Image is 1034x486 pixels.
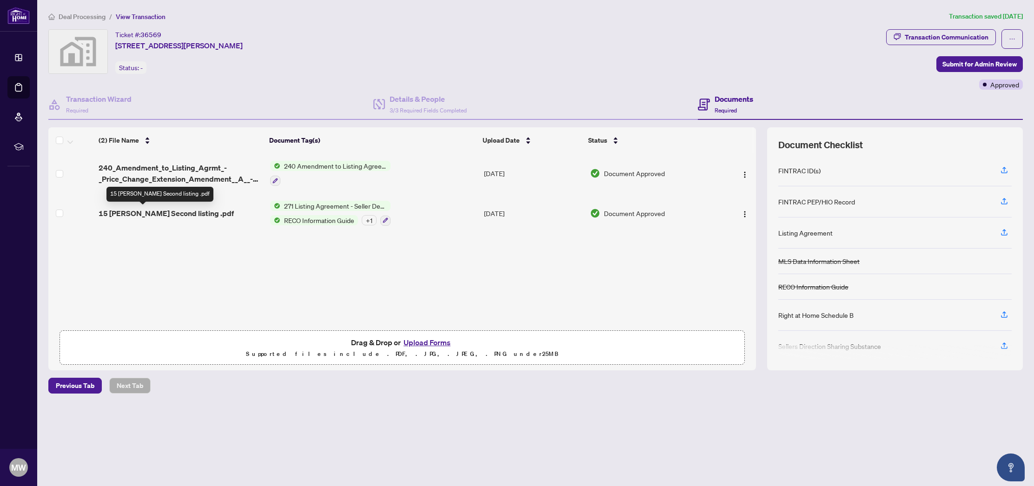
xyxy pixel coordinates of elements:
[886,29,996,45] button: Transaction Communication
[778,197,855,207] div: FINTRAC PEP/HIO Record
[109,378,151,394] button: Next Tab
[778,310,854,320] div: Right at Home Schedule B
[584,127,716,153] th: Status
[280,215,358,225] span: RECO Information Guide
[280,201,391,211] span: 271 Listing Agreement - Seller Designated Representation Agreement Authority to Offer for Sale
[66,107,88,114] span: Required
[480,193,586,233] td: [DATE]
[737,166,752,181] button: Logo
[737,206,752,221] button: Logo
[390,107,467,114] span: 3/3 Required Fields Completed
[604,168,665,178] span: Document Approved
[11,461,26,474] span: MW
[48,13,55,20] span: home
[401,336,453,348] button: Upload Forms
[905,30,988,45] div: Transaction Communication
[140,64,143,72] span: -
[778,165,821,176] div: FINTRAC ID(s)
[778,228,833,238] div: Listing Agreement
[99,208,234,219] span: 15 [PERSON_NAME] Second listing .pdf
[590,168,600,178] img: Document Status
[479,127,584,153] th: Upload Date
[280,161,391,171] span: 240 Amendment to Listing Agreement - Authority to Offer for Sale Price Change/Extension/Amendment(s)
[949,11,1023,22] article: Transaction saved [DATE]
[115,61,146,74] div: Status:
[99,135,139,145] span: (2) File Name
[942,57,1017,72] span: Submit for Admin Review
[109,11,112,22] li: /
[106,187,213,202] div: 15 [PERSON_NAME] Second listing .pdf
[270,201,391,226] button: Status Icon271 Listing Agreement - Seller Designated Representation Agreement Authority to Offer ...
[59,13,106,21] span: Deal Processing
[351,336,453,348] span: Drag & Drop or
[778,282,848,292] div: RECO Information Guide
[48,378,102,394] button: Previous Tab
[590,208,600,218] img: Document Status
[66,93,132,105] h4: Transaction Wizard
[362,215,377,225] div: + 1
[270,201,280,211] img: Status Icon
[99,162,262,184] span: 240_Amendment_to_Listing_Agrmt_-_Price_Change_Extension_Amendment__A__-_PropTx-[PERSON_NAME].pdf
[390,93,467,105] h4: Details & People
[741,210,749,218] img: Logo
[140,31,161,39] span: 36569
[778,138,863,151] span: Document Checklist
[990,79,1019,90] span: Approved
[7,7,30,24] img: logo
[115,40,243,51] span: [STREET_ADDRESS][PERSON_NAME]
[604,208,665,218] span: Document Approved
[936,56,1023,72] button: Submit for Admin Review
[1009,36,1015,42] span: ellipsis
[270,161,280,171] img: Status Icon
[480,153,586,193] td: [DATE]
[115,29,161,40] div: Ticket #:
[95,127,265,153] th: (2) File Name
[997,453,1025,481] button: Open asap
[270,161,391,186] button: Status Icon240 Amendment to Listing Agreement - Authority to Offer for Sale Price Change/Extensio...
[588,135,607,145] span: Status
[715,107,737,114] span: Required
[483,135,520,145] span: Upload Date
[60,331,744,365] span: Drag & Drop orUpload FormsSupported files include .PDF, .JPG, .JPEG, .PNG under25MB
[778,341,881,351] div: Sellers Direction Sharing Substance
[56,378,94,393] span: Previous Tab
[270,215,280,225] img: Status Icon
[265,127,479,153] th: Document Tag(s)
[116,13,166,21] span: View Transaction
[778,256,860,266] div: MLS Data Information Sheet
[741,171,749,178] img: Logo
[66,348,739,360] p: Supported files include .PDF, .JPG, .JPEG, .PNG under 25 MB
[715,93,753,105] h4: Documents
[49,30,107,73] img: svg%3e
